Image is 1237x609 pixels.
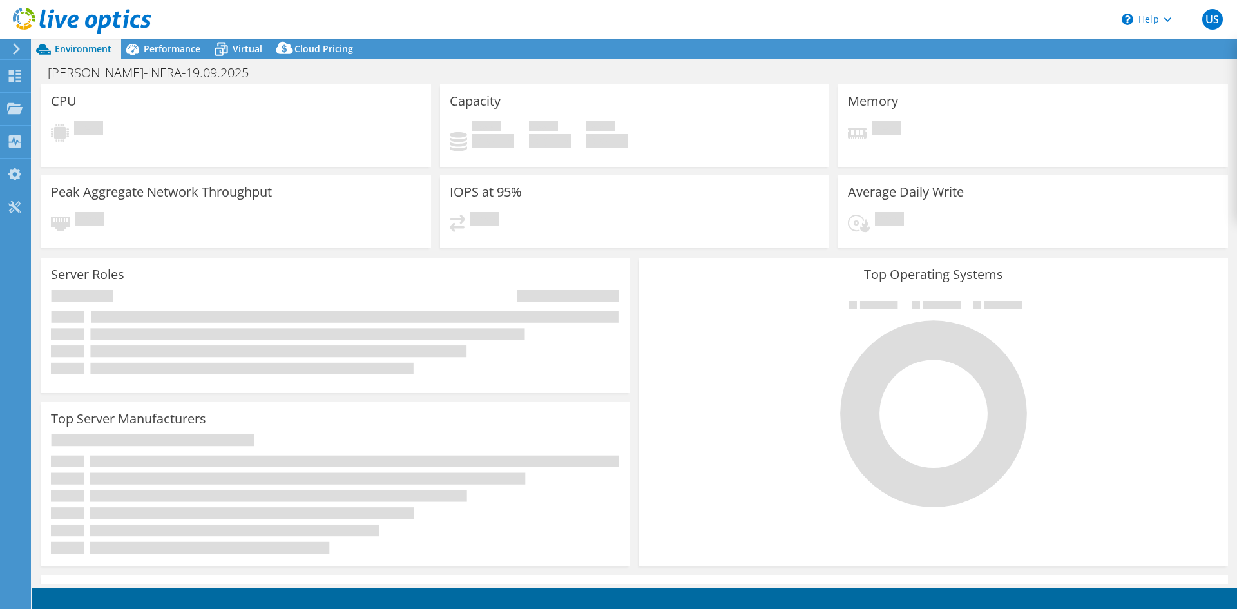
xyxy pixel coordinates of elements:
span: Used [472,121,501,134]
h4: 0 GiB [586,134,628,148]
h4: 0 GiB [472,134,514,148]
svg: \n [1122,14,1133,25]
span: Pending [470,212,499,229]
h3: Peak Aggregate Network Throughput [51,185,272,199]
span: Total [586,121,615,134]
span: Pending [75,212,104,229]
h3: CPU [51,94,77,108]
h3: Top Server Manufacturers [51,412,206,426]
h4: 0 GiB [529,134,571,148]
h3: Memory [848,94,898,108]
span: Pending [872,121,901,139]
span: Performance [144,43,200,55]
h3: Capacity [450,94,501,108]
h3: Average Daily Write [848,185,964,199]
span: Virtual [233,43,262,55]
h3: Server Roles [51,267,124,282]
span: Free [529,121,558,134]
span: Pending [875,212,904,229]
span: Cloud Pricing [294,43,353,55]
span: US [1202,9,1223,30]
span: Environment [55,43,111,55]
h3: IOPS at 95% [450,185,522,199]
span: Pending [74,121,103,139]
h3: Top Operating Systems [649,267,1218,282]
h1: [PERSON_NAME]-INFRA-19.09.2025 [42,66,269,80]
